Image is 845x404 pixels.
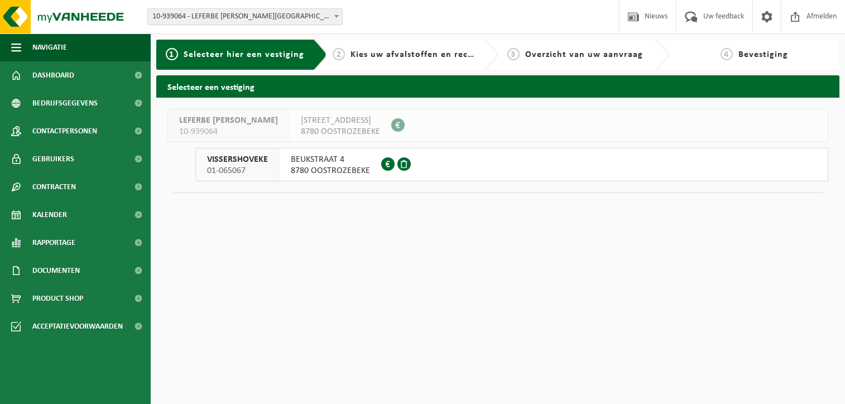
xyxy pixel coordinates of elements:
[207,165,268,176] span: 01-065067
[166,48,178,60] span: 1
[179,115,278,126] span: LEFERBE [PERSON_NAME]
[301,115,380,126] span: [STREET_ADDRESS]
[32,257,80,285] span: Documenten
[32,285,83,312] span: Product Shop
[301,126,380,137] span: 8780 OOSTROZEBEKE
[32,89,98,117] span: Bedrijfsgegevens
[179,126,278,137] span: 10-939064
[507,48,520,60] span: 3
[32,173,76,201] span: Contracten
[738,50,788,59] span: Bevestiging
[156,75,839,97] h2: Selecteer een vestiging
[351,50,504,59] span: Kies uw afvalstoffen en recipiënten
[184,50,304,59] span: Selecteer hier een vestiging
[291,154,370,165] span: BEUKSTRAAT 4
[32,117,97,145] span: Contactpersonen
[207,154,268,165] span: VISSERSHOVEKE
[32,229,75,257] span: Rapportage
[32,33,67,61] span: Navigatie
[721,48,733,60] span: 4
[291,165,370,176] span: 8780 OOSTROZEBEKE
[32,312,123,340] span: Acceptatievoorwaarden
[32,145,74,173] span: Gebruikers
[32,201,67,229] span: Kalender
[195,148,828,181] button: VISSERSHOVEKE 01-065067 BEUKSTRAAT 48780 OOSTROZEBEKE
[147,8,343,25] span: 10-939064 - LEFERBE DOMINIQUE - VISSERSHOVEKE - OOSTROZEBEKE
[525,50,643,59] span: Overzicht van uw aanvraag
[333,48,345,60] span: 2
[148,9,342,25] span: 10-939064 - LEFERBE DOMINIQUE - VISSERSHOVEKE - OOSTROZEBEKE
[32,61,74,89] span: Dashboard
